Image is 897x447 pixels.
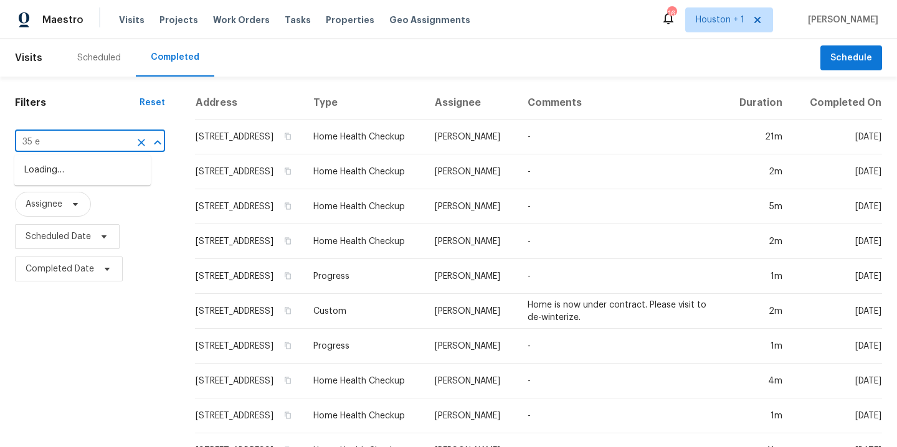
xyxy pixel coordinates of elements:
span: Assignee [26,198,62,210]
td: [PERSON_NAME] [425,294,518,329]
td: [STREET_ADDRESS] [195,120,303,154]
td: [STREET_ADDRESS] [195,259,303,294]
button: Copy Address [282,235,293,247]
td: 2m [724,154,792,189]
button: Copy Address [282,166,293,177]
span: Properties [326,14,374,26]
button: Schedule [820,45,882,71]
td: [STREET_ADDRESS] [195,364,303,398]
span: Work Orders [213,14,270,26]
td: Progress [303,329,425,364]
span: Schedule [830,50,872,66]
td: [DATE] [792,294,882,329]
td: [DATE] [792,189,882,224]
td: - [518,224,724,259]
th: Duration [724,87,792,120]
td: - [518,329,724,364]
div: Loading… [14,155,151,186]
td: - [518,189,724,224]
td: [PERSON_NAME] [425,154,518,189]
td: - [518,120,724,154]
span: Tasks [285,16,311,24]
td: Progress [303,259,425,294]
td: [STREET_ADDRESS] [195,154,303,189]
span: Maestro [42,14,83,26]
td: Home Health Checkup [303,120,425,154]
button: Copy Address [282,200,293,212]
div: Reset [140,96,165,109]
h1: Filters [15,96,140,109]
td: [PERSON_NAME] [425,224,518,259]
td: - [518,364,724,398]
td: 1m [724,259,792,294]
input: Search for an address... [15,133,130,152]
td: [STREET_ADDRESS] [195,294,303,329]
td: Home Health Checkup [303,224,425,259]
span: Completed Date [26,263,94,275]
th: Completed On [792,87,882,120]
td: [DATE] [792,329,882,364]
span: Visits [15,44,42,72]
button: Clear [133,134,150,151]
td: Home Health Checkup [303,364,425,398]
td: [STREET_ADDRESS] [195,224,303,259]
td: [DATE] [792,154,882,189]
td: [DATE] [792,224,882,259]
td: 2m [724,224,792,259]
td: [PERSON_NAME] [425,364,518,398]
td: 2m [724,294,792,329]
td: [PERSON_NAME] [425,398,518,433]
td: [STREET_ADDRESS] [195,398,303,433]
button: Copy Address [282,131,293,142]
button: Copy Address [282,375,293,386]
th: Type [303,87,425,120]
button: Close [149,134,166,151]
button: Copy Address [282,305,293,316]
span: Projects [159,14,198,26]
td: 4m [724,364,792,398]
div: Scheduled [77,52,121,64]
td: [PERSON_NAME] [425,189,518,224]
td: [DATE] [792,398,882,433]
div: Completed [151,51,199,64]
td: Home Health Checkup [303,398,425,433]
td: 1m [724,329,792,364]
span: Visits [119,14,145,26]
td: [STREET_ADDRESS] [195,189,303,224]
td: [PERSON_NAME] [425,120,518,154]
button: Copy Address [282,340,293,351]
td: Home Health Checkup [303,189,425,224]
td: [STREET_ADDRESS] [195,329,303,364]
div: 16 [667,7,676,20]
td: Home Health Checkup [303,154,425,189]
button: Copy Address [282,410,293,421]
td: - [518,259,724,294]
td: [DATE] [792,120,882,154]
th: Assignee [425,87,518,120]
td: 21m [724,120,792,154]
td: Home is now under contract. Please visit to de-winterize. [518,294,724,329]
td: - [518,154,724,189]
span: Houston + 1 [696,14,744,26]
td: 5m [724,189,792,224]
td: Custom [303,294,425,329]
td: [PERSON_NAME] [425,329,518,364]
td: [DATE] [792,259,882,294]
td: - [518,398,724,433]
span: [PERSON_NAME] [803,14,878,26]
span: Geo Assignments [389,14,470,26]
td: 1m [724,398,792,433]
th: Comments [518,87,724,120]
span: Scheduled Date [26,230,91,243]
td: [PERSON_NAME] [425,259,518,294]
th: Address [195,87,303,120]
td: [DATE] [792,364,882,398]
button: Copy Address [282,270,293,281]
